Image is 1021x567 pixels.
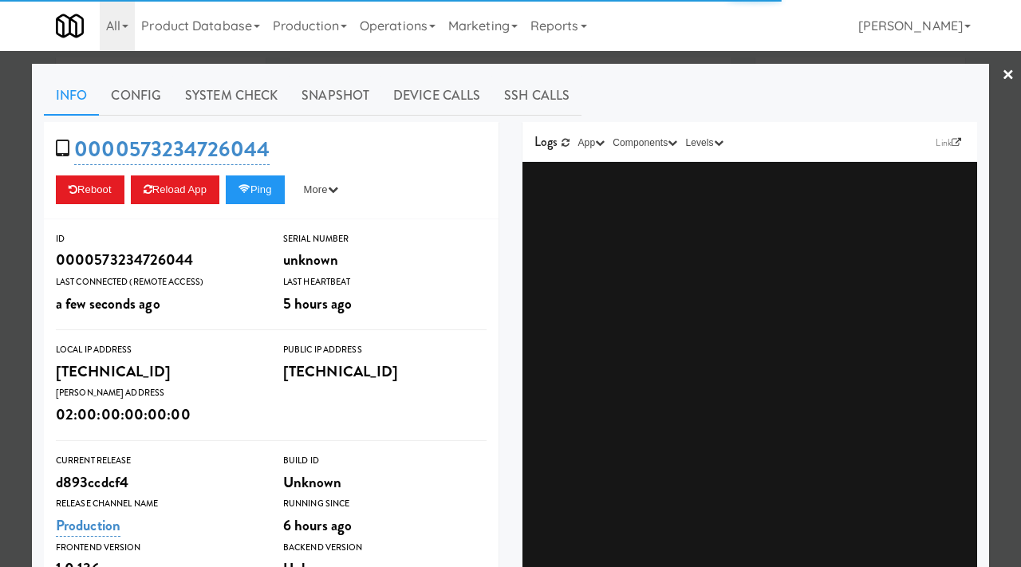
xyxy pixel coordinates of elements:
[381,76,492,116] a: Device Calls
[534,132,558,151] span: Logs
[283,453,487,469] div: Build Id
[56,12,84,40] img: Micromart
[291,175,351,204] button: More
[56,496,259,512] div: Release Channel Name
[283,540,487,556] div: Backend Version
[56,540,259,556] div: Frontend Version
[44,76,99,116] a: Info
[56,246,259,274] div: 0000573234726044
[932,135,965,151] a: Link
[574,135,609,151] button: App
[226,175,285,204] button: Ping
[56,401,259,428] div: 02:00:00:00:00:00
[56,342,259,358] div: Local IP Address
[173,76,290,116] a: System Check
[283,469,487,496] div: Unknown
[131,175,219,204] button: Reload App
[283,231,487,247] div: Serial Number
[56,514,120,537] a: Production
[283,514,352,536] span: 6 hours ago
[1002,51,1015,100] a: ×
[99,76,173,116] a: Config
[56,469,259,496] div: d893ccdcf4
[56,274,259,290] div: Last Connected (Remote Access)
[290,76,381,116] a: Snapshot
[283,246,487,274] div: unknown
[283,358,487,385] div: [TECHNICAL_ID]
[56,385,259,401] div: [PERSON_NAME] Address
[56,453,259,469] div: Current Release
[56,231,259,247] div: ID
[283,496,487,512] div: Running Since
[283,274,487,290] div: Last Heartbeat
[609,135,681,151] button: Components
[283,293,352,314] span: 5 hours ago
[56,358,259,385] div: [TECHNICAL_ID]
[283,342,487,358] div: Public IP Address
[681,135,727,151] button: Levels
[56,175,124,204] button: Reboot
[56,293,160,314] span: a few seconds ago
[492,76,581,116] a: SSH Calls
[74,134,270,165] a: 0000573234726044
